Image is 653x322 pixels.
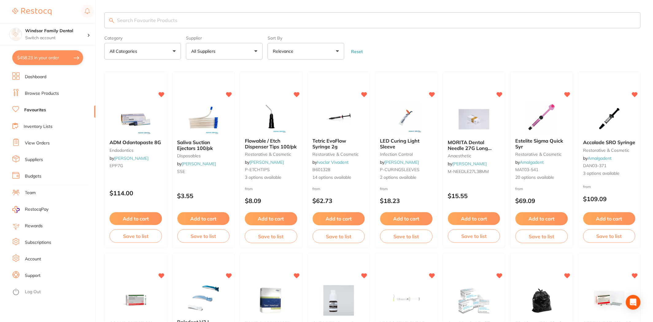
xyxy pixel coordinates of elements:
span: MAT03-541 [516,167,539,172]
button: Add to cart [516,212,568,225]
button: All Categories [104,43,181,59]
small: infection control [380,152,433,157]
span: from [583,184,591,189]
b: Estelite Sigma Quick Syr [516,138,568,149]
span: LED Curing Light Sleeve [380,138,420,149]
p: All Categories [110,48,140,54]
small: restorative & cosmetic [516,152,568,157]
span: by [380,159,419,165]
button: Add to cart [313,212,365,225]
a: Amalgadent [520,159,544,165]
span: P-CURINGSLEEVES [380,167,420,172]
button: Save to list [110,229,162,243]
button: Relevance [268,43,344,59]
p: $62.73 [313,197,365,204]
button: Save to list [448,229,500,243]
a: [PERSON_NAME] [385,159,419,165]
a: Rewards [25,223,43,229]
button: Save to list [583,229,636,243]
img: MORITA Dental Needle 27G Long 38mm Box of 100 [454,104,494,135]
span: RestocqPay [25,206,48,213]
small: disposables [177,153,230,158]
a: Restocq Logo [12,5,52,19]
label: Supplier [186,36,263,40]
a: Account [25,256,41,262]
span: EPP7G [110,163,123,168]
a: Browse Products [25,90,59,97]
p: $3.55 [177,192,230,199]
img: Tetric EvoFlow Syringe 2g [319,102,359,133]
a: View Orders [25,140,50,146]
p: $109.09 [583,195,636,202]
button: Add to cart [380,212,433,225]
span: ADM Odontopaste 8G [110,139,161,145]
span: by [110,155,149,161]
a: Suppliers [25,157,43,163]
span: M-NEEDLE27L38MM [448,169,489,174]
img: SCANDONEST 3% Plain 2.2ml 2xBox 50 Light Green label [116,285,156,316]
div: Open Intercom Messenger [626,295,641,310]
img: Estelite Sigma Quick Syr [522,102,562,133]
span: by [177,161,216,167]
span: B601328 [313,167,330,172]
a: Log Out [25,289,41,295]
h4: Windsor Family Dental [25,28,87,34]
a: RestocqPay [12,206,48,213]
p: All Suppliers [191,48,218,54]
b: Accolade SRO Syringe [583,140,636,145]
span: P-ETCHTIPS [245,167,270,172]
input: Search Favourite Products [104,12,641,28]
b: ADM Odontopaste 8G [110,140,162,145]
span: 20 options available [516,174,568,181]
button: Save to list [380,230,433,243]
p: Relevance [273,48,296,54]
button: $458.23 in your order [12,50,83,65]
img: VISCOSTAT CLEAR DENTOINFUSOR Kit 4x1.2ml Syringe 20 Tips [386,285,426,316]
img: SEPTANEST 4% with 1:200000 adrenalin 2.2ml 2xBox 50 D.GRN [589,285,629,316]
span: by [245,159,284,165]
p: $15.55 [448,192,500,199]
img: Restocq Logo [12,8,52,15]
small: restorative & cosmetic [313,152,365,157]
b: Tetric EvoFlow Syringe 2g [313,138,365,149]
b: MORITA Dental Needle 27G Long 38mm Box of 100 [448,140,500,151]
p: $114.00 [110,190,162,197]
img: TAKE 1 ADVANCED Bite Regist 2 Pack 50ml x 2 Carts & tips [251,285,291,316]
span: 14 options available [313,174,365,181]
img: Windsor Family Dental [10,28,22,40]
a: Subscriptions [25,240,51,246]
p: Switch account [25,35,87,41]
a: Team [25,190,36,196]
img: LED Curing Light Sleeve [386,102,426,133]
a: Budgets [25,173,41,179]
button: Add to cart [583,212,636,225]
a: Support [25,273,41,279]
img: Bin Liners 73L Black - X-Large 73L - Extra Strong - Carton of 250 [522,285,562,316]
b: Saliva Suction Ejectors 100/pk [177,140,230,151]
small: restorative & cosmetic [245,152,297,157]
span: DAN03-371 [583,163,607,168]
span: Saliva Suction Ejectors 100/pk [177,139,213,151]
p: $18.23 [380,197,433,204]
a: Inventory Lists [24,124,52,130]
a: [PERSON_NAME] [182,161,216,167]
a: [PERSON_NAME] [114,155,149,161]
label: Category [104,36,181,40]
button: Add to cart [245,212,297,225]
a: Ivoclar Vivadent [317,159,349,165]
span: Accolade SRO Syringe [583,139,636,145]
span: from [245,186,253,191]
span: by [448,161,487,167]
span: by [583,155,612,161]
button: Log Out [12,287,94,297]
label: Sort By [268,36,344,40]
p: $69.09 [516,197,568,204]
span: from [516,186,524,191]
a: [PERSON_NAME] [249,159,284,165]
small: endodontics [110,148,162,153]
span: MORITA Dental Needle 27G Long 38mm Box of 100 [448,139,492,157]
span: from [313,186,321,191]
span: SSE [177,169,185,174]
img: RestocqPay [12,206,20,213]
img: ADM Odontopaste 8G [116,104,156,135]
